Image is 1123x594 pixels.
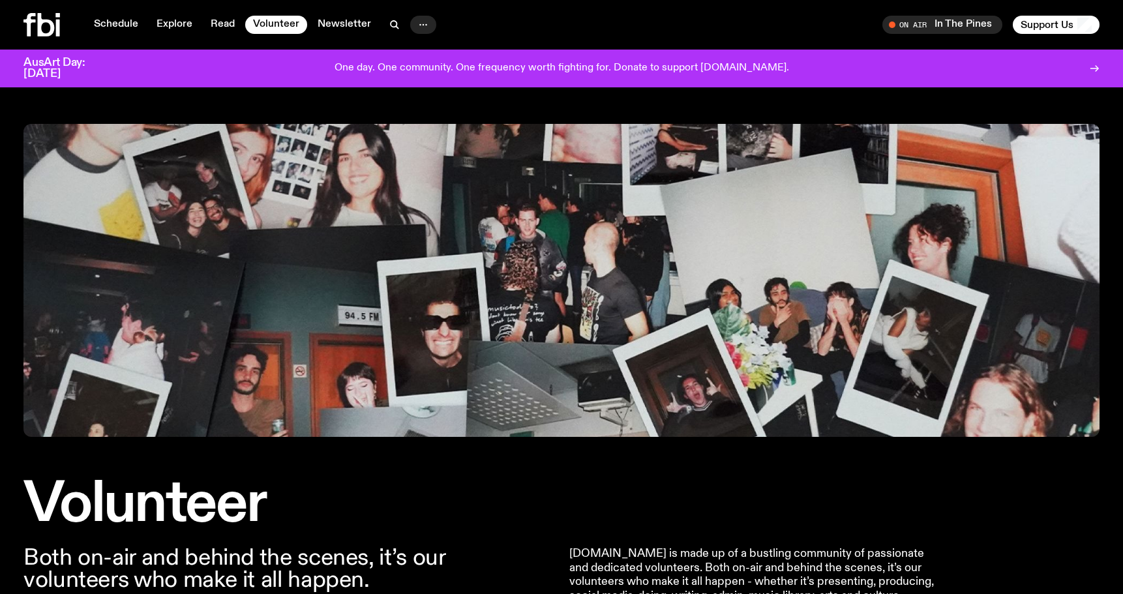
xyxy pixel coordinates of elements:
button: On AirIn The Pines [882,16,1002,34]
a: Schedule [86,16,146,34]
a: Volunteer [245,16,307,34]
a: Newsletter [310,16,379,34]
h3: AusArt Day: [DATE] [23,57,107,80]
a: Explore [149,16,200,34]
a: Read [203,16,243,34]
h1: Volunteer [23,479,554,531]
span: Support Us [1021,19,1073,31]
button: Support Us [1013,16,1100,34]
p: One day. One community. One frequency worth fighting for. Donate to support [DOMAIN_NAME]. [335,63,789,74]
img: A collage of photographs and polaroids showing FBI volunteers. [23,124,1100,437]
p: Both on-air and behind the scenes, it’s our volunteers who make it all happen. [23,547,554,591]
